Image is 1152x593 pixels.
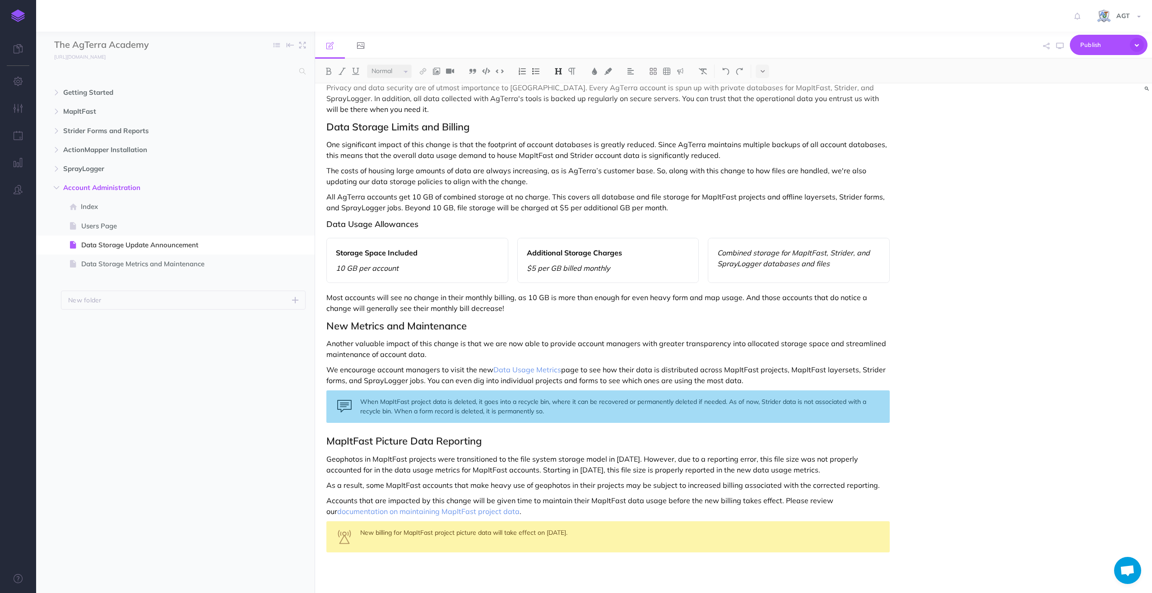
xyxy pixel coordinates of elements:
img: logo-mark.svg [11,9,25,22]
p: Accounts that are impacted by this change will be given time to maintain their MapItFast data usa... [326,495,890,517]
p: Another valuable impact of this change is that we are now able to provide account managers with g... [326,338,890,360]
img: Undo [722,68,730,75]
img: Text background color button [604,68,612,75]
p: We encourage account managers to visit the new page to see how their data is distributed across M... [326,364,890,386]
em: $5 per GB billed monthly [527,264,610,273]
img: Text color button [590,68,599,75]
img: Bold button [325,68,333,75]
div: Open chat [1114,557,1141,584]
div: New billing for MapItFast project picture data will take effect on [DATE]. [326,521,890,552]
span: AGT [1112,12,1134,20]
a: [URL][DOMAIN_NAME] [36,52,115,61]
a: documentation on maintaining MapItFast project data [337,507,520,516]
img: Clear styles button [699,68,707,75]
p: Most accounts will see no change in their monthly billing, as 10 GB is more than enough for even ... [326,292,890,314]
p: One significant impact of this change is that the footprint of account databases is greatly reduc... [326,139,890,161]
input: Search [54,63,294,79]
img: Link button [419,68,427,75]
p: Privacy and data security are of utmost importance to [GEOGRAPHIC_DATA]. Every AgTerra account is... [326,82,890,115]
p: As a result, some MapItFast accounts that make heavy use of geophotos in their projects may be su... [326,480,890,491]
p: All AgTerra accounts get 10 GB of combined storage at no charge. This covers all database and fil... [326,191,890,213]
img: Ordered list button [518,68,526,75]
span: Strider Forms and Reports [63,125,249,136]
img: Alignment dropdown menu button [627,68,635,75]
img: Create table button [663,68,671,75]
button: New folder [61,291,306,310]
span: Getting Started [63,87,249,98]
img: Unordered list button [532,68,540,75]
span: Index [81,201,260,212]
span: Users Page [81,221,260,232]
h2: MapItFast Picture Data Reporting [326,435,890,446]
div: When MapItFast project data is deleted, it goes into a recycle bin, where it can be recovered or ... [326,390,890,423]
img: Blockquote button [469,68,477,75]
span: Publish [1080,38,1125,52]
a: Data Usage Metrics [493,365,561,374]
h2: New Metrics and Maintenance [326,320,890,331]
img: Add image button [432,68,441,75]
span: Data Storage Metrics and Maintenance [81,259,260,269]
strong: Storage Space Included [336,248,418,257]
img: Italic button [338,68,346,75]
p: New folder [68,295,102,305]
span: Data Storage Update Announcement [81,240,260,250]
img: Paragraph button [568,68,576,75]
img: iCxL6hB4gPtK36lnwjqkK90dLekSAv8p9JC67nPZ.png [1096,9,1112,24]
p: Geophotos in MapItFast projects were transitioned to the file system storage model in [DATE]. How... [326,454,890,475]
img: Redo [735,68,743,75]
h3: Data Usage Allowances [326,220,890,229]
strong: Additional Storage Charges [527,248,622,257]
img: Code block button [482,68,490,74]
input: Documentation Name [54,38,160,52]
em: 10 GB per account [336,264,399,273]
h2: Data Storage Limits and Billing [326,121,890,132]
span: MapItFast [63,106,249,117]
img: Underline button [352,68,360,75]
button: Publish [1070,35,1147,55]
span: Account Administration [63,182,249,193]
em: Combined storage for MapItFast, Strider, and SprayLogger databases and files [717,248,872,268]
span: SprayLogger [63,163,249,174]
small: [URL][DOMAIN_NAME] [54,54,106,60]
img: Add video button [446,68,454,75]
p: The costs of housing large amounts of data are always increasing, as is AgTerra’s customer base. ... [326,165,890,187]
img: Inline code button [496,68,504,74]
span: ActionMapper Installation [63,144,249,155]
img: Headings dropdown button [554,68,562,75]
img: Callout dropdown menu button [676,68,684,75]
